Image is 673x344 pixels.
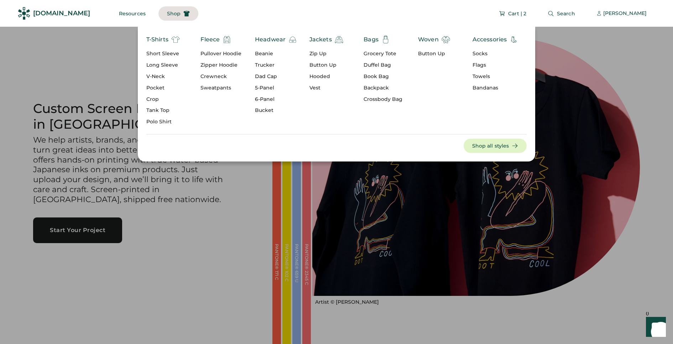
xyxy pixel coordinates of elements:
div: 5-Panel [255,84,297,92]
div: Crop [146,96,180,103]
div: Zipper Hoodie [200,62,241,69]
div: Dad Cap [255,73,297,80]
div: Hooded [309,73,343,80]
div: Button Up [418,50,450,57]
div: T-Shirts [146,35,168,44]
div: Vest [309,84,343,92]
div: Bandanas [473,84,518,92]
div: Button Up [309,62,343,69]
div: V-Neck [146,73,180,80]
div: Sweatpants [200,84,241,92]
button: Cart | 2 [490,6,535,21]
button: Shop all styles [464,139,527,153]
img: jacket%20%281%29.svg [335,35,343,44]
img: hoodie.svg [223,35,231,44]
span: Shop [167,11,181,16]
img: t-shirt%20%282%29.svg [171,35,180,44]
img: accessories-ab-01.svg [510,35,518,44]
iframe: Front Chat [639,312,670,343]
div: Jackets [309,35,332,44]
div: Crossbody Bag [364,96,402,103]
img: Rendered Logo - Screens [18,7,30,20]
div: Socks [473,50,518,57]
div: Zip Up [309,50,343,57]
div: Towels [473,73,518,80]
img: Totebag-01.svg [381,35,390,44]
div: Bags [364,35,379,44]
div: Accessories [473,35,507,44]
div: Woven [418,35,439,44]
div: [DOMAIN_NAME] [33,9,90,18]
div: [PERSON_NAME] [603,10,647,17]
button: Resources [110,6,154,21]
button: Shop [158,6,198,21]
button: Search [539,6,584,21]
div: Beanie [255,50,297,57]
div: Bucket [255,107,297,114]
div: Backpack [364,84,402,92]
div: Duffel Bag [364,62,402,69]
div: 6-Panel [255,96,297,103]
img: shirt.svg [442,35,450,44]
div: Fleece [200,35,220,44]
div: Crewneck [200,73,241,80]
div: Pocket [146,84,180,92]
div: Grocery Tote [364,50,402,57]
div: Headwear [255,35,286,44]
div: Book Bag [364,73,402,80]
span: Search [557,11,575,16]
div: Tank Top [146,107,180,114]
div: Short Sleeve [146,50,180,57]
div: Flags [473,62,518,69]
span: Cart | 2 [508,11,526,16]
div: Polo Shirt [146,118,180,125]
img: beanie.svg [288,35,297,44]
div: Trucker [255,62,297,69]
div: Pullover Hoodie [200,50,241,57]
div: Long Sleeve [146,62,180,69]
